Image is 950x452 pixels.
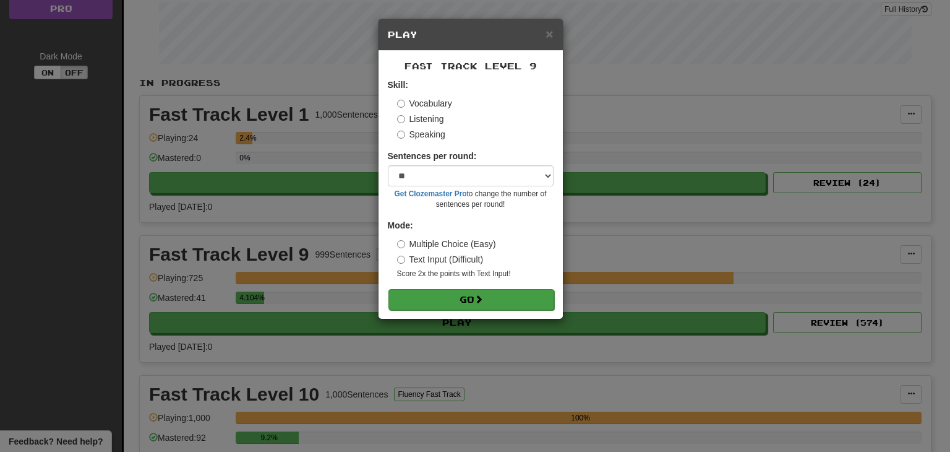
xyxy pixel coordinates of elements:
strong: Mode: [388,220,413,230]
button: Go [388,289,554,310]
button: Close [546,27,553,40]
input: Listening [397,115,405,123]
span: × [546,27,553,41]
label: Listening [397,113,444,125]
small: Score 2x the points with Text Input ! [397,269,554,279]
strong: Skill: [388,80,408,90]
label: Sentences per round: [388,150,477,162]
a: Get Clozemaster Pro [395,189,467,198]
label: Vocabulary [397,97,452,110]
h5: Play [388,28,554,41]
label: Text Input (Difficult) [397,253,484,266]
label: Multiple Choice (Easy) [397,238,496,250]
small: to change the number of sentences per round! [388,189,554,210]
input: Text Input (Difficult) [397,256,405,264]
input: Vocabulary [397,100,405,108]
input: Multiple Choice (Easy) [397,240,405,248]
span: Fast Track Level 9 [404,61,537,71]
input: Speaking [397,131,405,139]
label: Speaking [397,128,445,141]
